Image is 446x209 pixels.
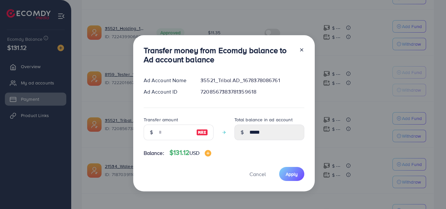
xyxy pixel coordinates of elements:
[279,167,304,181] button: Apply
[144,46,294,65] h3: Transfer money from Ecomdy balance to Ad account balance
[138,88,196,96] div: Ad Account ID
[205,150,211,157] img: image
[189,149,199,157] span: USD
[418,180,441,204] iframe: Chat
[195,88,309,96] div: 7208567383781359618
[196,128,208,136] img: image
[144,116,178,123] label: Transfer amount
[138,77,196,84] div: Ad Account Name
[144,149,164,157] span: Balance:
[234,116,293,123] label: Total balance in ad account
[241,167,274,181] button: Cancel
[286,171,298,177] span: Apply
[195,77,309,84] div: 35521_Tribal AD_1678378086761
[169,149,212,157] h4: $131.12
[249,171,266,178] span: Cancel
